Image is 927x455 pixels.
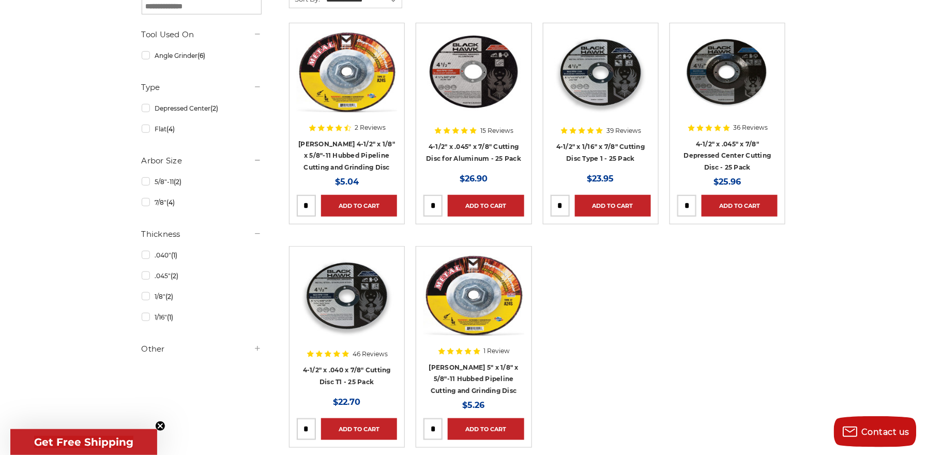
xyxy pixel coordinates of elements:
button: Close teaser [155,421,165,431]
img: Mercer 5" x 1/8" x 5/8"-11 Hubbed Cutting and Light Grinding Wheel [423,254,524,337]
a: Mercer 4-1/2" x 1/8" x 5/8"-11 Hubbed Cutting and Light Grinding Wheel [297,31,397,163]
a: Depressed Center [142,99,262,117]
span: (2) [171,272,178,280]
img: 4-1/2" super thin cut off wheel for fast metal cutting and minimal kerf [297,254,397,337]
a: Add to Cart [448,195,524,217]
h5: Other [142,343,262,355]
a: 4-1/2" x 3/64" x 7/8" Depressed Center Type 27 Cut Off Wheel [677,31,778,163]
a: Add to Cart [702,195,778,217]
button: Contact us [834,416,917,447]
a: [PERSON_NAME] 5" x 1/8" x 5/8"-11 Hubbed Pipeline Cutting and Grinding Disc [429,363,519,395]
h5: Arbor Size [142,155,262,167]
span: $5.04 [335,177,359,187]
a: 4-1/2" x .045" x 7/8" Depressed Center Cutting Disc - 25 Pack [684,140,771,171]
span: (2) [165,293,173,300]
span: (4) [166,125,175,133]
span: Contact us [862,427,910,437]
a: Angle Grinder [142,47,262,65]
span: $5.26 [463,400,485,410]
a: [PERSON_NAME] 4-1/2" x 1/8" x 5/8"-11 Hubbed Pipeline Cutting and Grinding Disc [298,140,395,171]
h5: Tool Used On [142,28,262,41]
a: .045" [142,267,262,285]
span: (1) [171,251,177,259]
span: $23.95 [587,174,614,184]
a: 7/8" [142,193,262,211]
span: Get Free Shipping [34,436,133,448]
span: $22.70 [333,397,360,407]
a: 4.5" cutting disc for aluminum [423,31,524,163]
span: (2) [210,104,218,112]
h5: Thickness [142,228,262,240]
a: 5/8"-11 [142,173,262,191]
span: (1) [167,313,173,321]
a: 4-1/2" x 1/16" x 7/8" Cutting Disc Type 1 - 25 Pack [551,31,651,163]
span: $26.90 [460,174,488,184]
img: Mercer 4-1/2" x 1/8" x 5/8"-11 Hubbed Cutting and Light Grinding Wheel [297,31,397,113]
span: $25.96 [714,177,741,187]
a: .040" [142,246,262,264]
span: (2) [174,178,181,186]
img: 4.5" cutting disc for aluminum [423,31,524,113]
a: Add to Cart [575,195,651,217]
span: (4) [166,199,175,206]
h5: Type [142,81,262,94]
span: (6) [197,52,205,59]
img: 4-1/2" x 3/64" x 7/8" Depressed Center Type 27 Cut Off Wheel [677,31,778,113]
a: 1/8" [142,287,262,306]
div: Get Free ShippingClose teaser [10,429,157,455]
a: Flat [142,120,262,138]
a: Add to Cart [321,195,397,217]
a: Add to Cart [448,418,524,440]
a: 1/16" [142,308,262,326]
img: 4-1/2" x 1/16" x 7/8" Cutting Disc Type 1 - 25 Pack [551,31,651,113]
a: Mercer 5" x 1/8" x 5/8"-11 Hubbed Cutting and Light Grinding Wheel [423,254,524,386]
a: 4-1/2" super thin cut off wheel for fast metal cutting and minimal kerf [297,254,397,386]
a: Add to Cart [321,418,397,440]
